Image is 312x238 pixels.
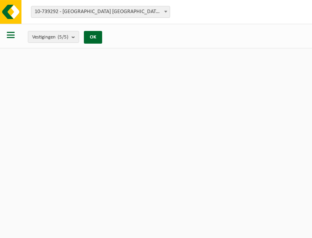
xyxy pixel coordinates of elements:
[32,31,68,43] span: Vestigingen
[84,31,102,44] button: OK
[28,31,79,43] button: Vestigingen(5/5)
[31,6,170,17] span: 10-739292 - TOSCA BELGIUM BV - SCHELLE
[58,35,68,40] count: (5/5)
[31,6,170,18] span: 10-739292 - TOSCA BELGIUM BV - SCHELLE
